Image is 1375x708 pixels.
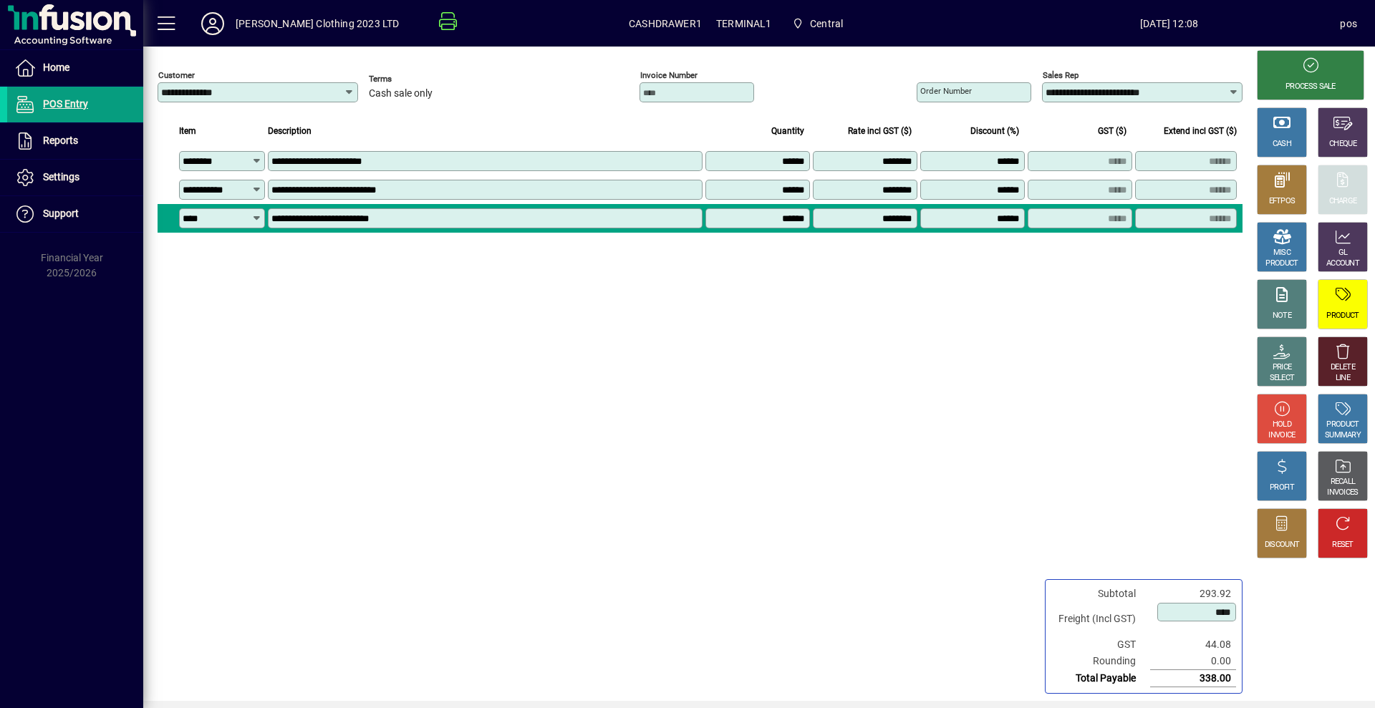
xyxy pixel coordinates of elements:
[1338,248,1348,258] div: GL
[1336,373,1350,384] div: LINE
[1270,373,1295,384] div: SELECT
[970,123,1019,139] span: Discount (%)
[369,88,433,100] span: Cash sale only
[1098,123,1126,139] span: GST ($)
[1273,311,1291,321] div: NOTE
[369,74,455,84] span: Terms
[629,12,702,35] span: CASHDRAWER1
[1331,362,1355,373] div: DELETE
[1329,139,1356,150] div: CHEQUE
[1051,653,1150,670] td: Rounding
[920,86,972,96] mat-label: Order number
[1150,670,1236,687] td: 338.00
[43,135,78,146] span: Reports
[1150,586,1236,602] td: 293.92
[43,208,79,219] span: Support
[810,12,843,35] span: Central
[43,62,69,73] span: Home
[7,123,143,159] a: Reports
[7,196,143,232] a: Support
[1329,196,1357,207] div: CHARGE
[848,123,912,139] span: Rate incl GST ($)
[640,70,698,80] mat-label: Invoice number
[1273,139,1291,150] div: CASH
[1051,602,1150,636] td: Freight (Incl GST)
[1326,420,1359,430] div: PRODUCT
[1273,362,1292,373] div: PRICE
[43,98,88,110] span: POS Entry
[1325,430,1361,441] div: SUMMARY
[1051,586,1150,602] td: Subtotal
[190,11,236,37] button: Profile
[786,11,849,37] span: Central
[1043,70,1079,80] mat-label: Sales rep
[1340,12,1357,35] div: pos
[1273,420,1291,430] div: HOLD
[1265,258,1298,269] div: PRODUCT
[7,160,143,195] a: Settings
[1326,311,1359,321] div: PRODUCT
[1150,653,1236,670] td: 0.00
[1332,540,1354,551] div: RESET
[179,123,196,139] span: Item
[1164,123,1237,139] span: Extend incl GST ($)
[771,123,804,139] span: Quantity
[1051,636,1150,653] td: GST
[43,171,79,183] span: Settings
[1326,258,1359,269] div: ACCOUNT
[998,12,1341,35] span: [DATE] 12:08
[268,123,312,139] span: Description
[236,12,399,35] div: [PERSON_NAME] Clothing 2023 LTD
[1265,540,1299,551] div: DISCOUNT
[158,70,195,80] mat-label: Customer
[1285,82,1336,92] div: PROCESS SALE
[1051,670,1150,687] td: Total Payable
[1268,430,1295,441] div: INVOICE
[1269,196,1296,207] div: EFTPOS
[1331,477,1356,488] div: RECALL
[1270,482,1294,493] div: PROFIT
[1150,636,1236,653] td: 44.08
[1273,248,1290,258] div: MISC
[7,50,143,86] a: Home
[716,12,772,35] span: TERMINAL1
[1327,488,1358,498] div: INVOICES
